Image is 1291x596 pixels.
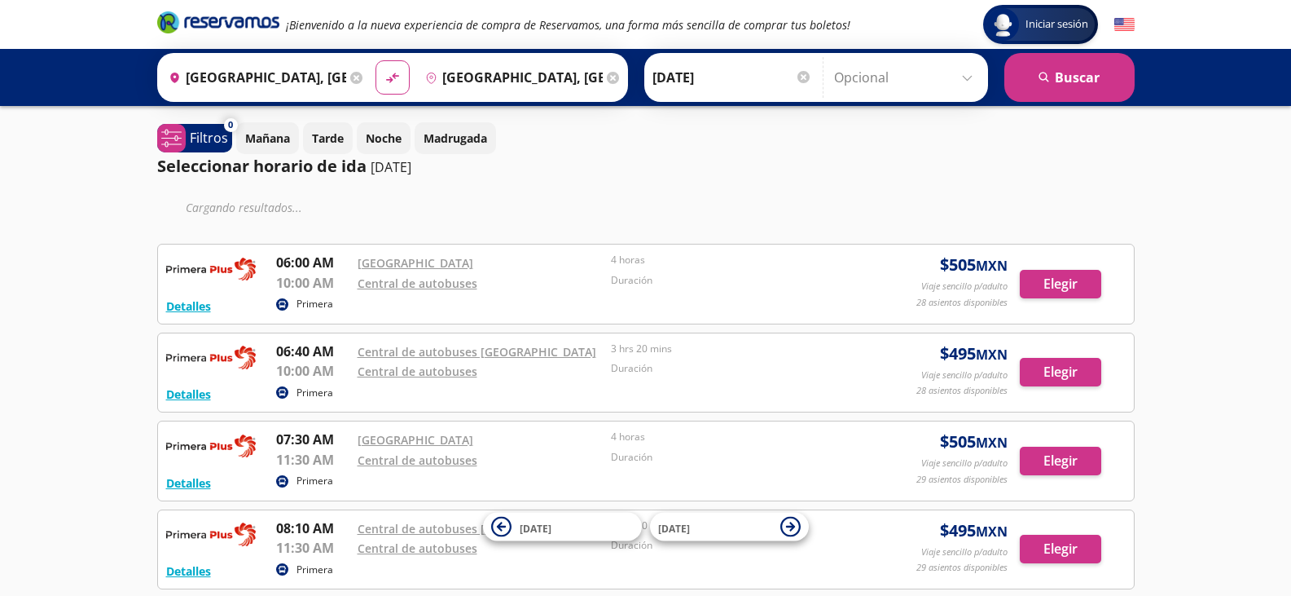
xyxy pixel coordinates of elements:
[976,257,1008,275] small: MXN
[940,430,1008,454] span: $ 505
[1020,447,1101,475] button: Elegir
[611,273,857,288] p: Duración
[162,57,346,98] input: Buscar Origen
[166,342,256,374] img: RESERVAMOS
[611,361,857,376] p: Duración
[916,473,1008,487] p: 29 asientos disponibles
[921,280,1008,294] p: Viaje sencillo p/adulto
[1019,16,1095,33] span: Iniciar sesión
[286,17,850,33] em: ¡Bienvenido a la nueva experiencia de compra de Reservamos, una forma más sencilla de comprar tus...
[419,57,603,98] input: Buscar Destino
[166,386,211,403] button: Detalles
[190,128,228,148] p: Filtros
[611,430,857,444] p: 4 horas
[916,384,1008,398] p: 28 asientos disponibles
[296,297,333,311] p: Primera
[157,124,232,152] button: 0Filtros
[166,519,256,551] img: RESERVAMOS
[940,519,1008,543] span: $ 495
[358,521,596,536] a: Central de autobuses [GEOGRAPHIC_DATA]
[921,545,1008,559] p: Viaje sencillo p/adulto
[1004,53,1135,102] button: Buscar
[276,361,349,381] p: 10:00 AM
[157,154,367,179] p: Seleccionar horario de ida
[1020,358,1101,386] button: Elegir
[358,432,473,448] a: [GEOGRAPHIC_DATA]
[658,521,690,535] span: [DATE]
[976,346,1008,364] small: MXN
[916,296,1008,310] p: 28 asientos disponibles
[166,298,211,315] button: Detalles
[358,344,596,360] a: Central de autobuses [GEOGRAPHIC_DATA]
[166,430,256,462] img: RESERVAMOS
[415,122,496,154] button: Madrugada
[358,276,477,291] a: Central de autobuses
[166,475,211,492] button: Detalles
[520,521,551,535] span: [DATE]
[296,474,333,488] p: Primera
[357,122,411,154] button: Noche
[245,130,290,147] p: Mañana
[228,118,233,132] span: 0
[611,450,857,465] p: Duración
[157,10,279,39] a: Brand Logo
[276,253,349,272] p: 06:00 AM
[312,130,344,147] p: Tarde
[976,523,1008,541] small: MXN
[296,386,333,400] p: Primera
[358,453,477,468] a: Central de autobuses
[976,434,1008,452] small: MXN
[157,10,279,34] i: Brand Logo
[366,130,402,147] p: Noche
[186,200,302,215] em: Cargando resultados ...
[940,342,1008,366] span: $ 495
[921,369,1008,382] p: Viaje sencillo p/adulto
[276,538,349,558] p: 11:30 AM
[1020,270,1101,298] button: Elegir
[296,563,333,577] p: Primera
[236,122,299,154] button: Mañana
[276,273,349,293] p: 10:00 AM
[652,57,812,98] input: Elegir Fecha
[371,157,411,177] p: [DATE]
[834,57,980,98] input: Opcional
[611,253,857,267] p: 4 horas
[358,541,477,556] a: Central de autobuses
[276,519,349,538] p: 08:10 AM
[358,255,473,271] a: [GEOGRAPHIC_DATA]
[424,130,487,147] p: Madrugada
[921,457,1008,470] p: Viaje sencillo p/adulto
[611,342,857,356] p: 3 hrs 20 mins
[166,253,256,285] img: RESERVAMOS
[1020,535,1101,563] button: Elegir
[276,450,349,470] p: 11:30 AM
[303,122,353,154] button: Tarde
[276,430,349,449] p: 07:30 AM
[611,538,857,553] p: Duración
[1114,15,1135,35] button: English
[650,513,809,541] button: [DATE]
[916,561,1008,575] p: 29 asientos disponibles
[166,563,211,580] button: Detalles
[940,253,1008,277] span: $ 505
[276,342,349,361] p: 06:40 AM
[483,513,642,541] button: [DATE]
[358,364,477,379] a: Central de autobuses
